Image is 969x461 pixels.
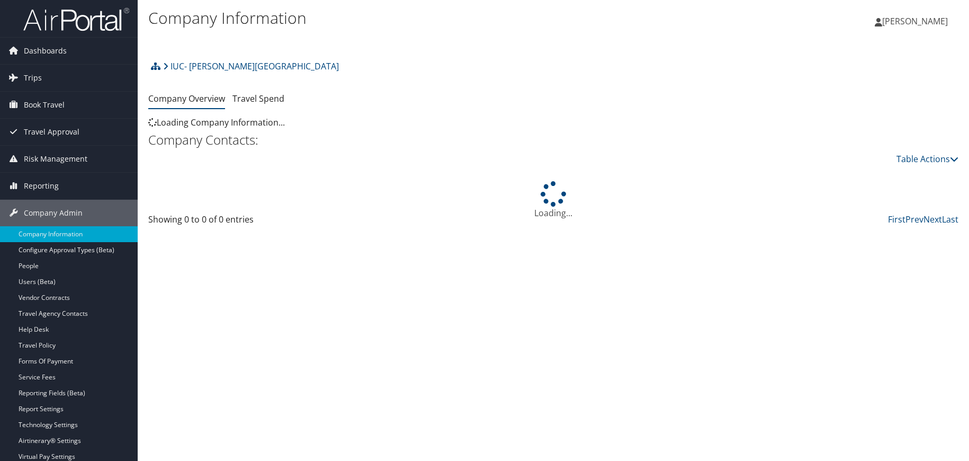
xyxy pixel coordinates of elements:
a: First [888,214,905,225]
span: Reporting [24,173,59,199]
a: IUC- [PERSON_NAME][GEOGRAPHIC_DATA] [163,56,339,77]
h1: Company Information [148,7,688,29]
a: Company Overview [148,93,225,104]
a: [PERSON_NAME] [875,5,958,37]
a: Travel Spend [232,93,284,104]
div: Loading... [148,181,958,219]
span: [PERSON_NAME] [882,15,948,27]
h2: Company Contacts: [148,131,958,149]
span: Trips [24,65,42,91]
a: Table Actions [896,153,958,165]
a: Last [942,214,958,225]
a: Prev [905,214,923,225]
div: Showing 0 to 0 of 0 entries [148,213,339,231]
span: Book Travel [24,92,65,118]
span: Travel Approval [24,119,79,145]
span: Risk Management [24,146,87,172]
a: Next [923,214,942,225]
img: airportal-logo.png [23,7,129,32]
span: Loading Company Information... [148,117,285,128]
span: Company Admin [24,200,83,226]
span: Dashboards [24,38,67,64]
